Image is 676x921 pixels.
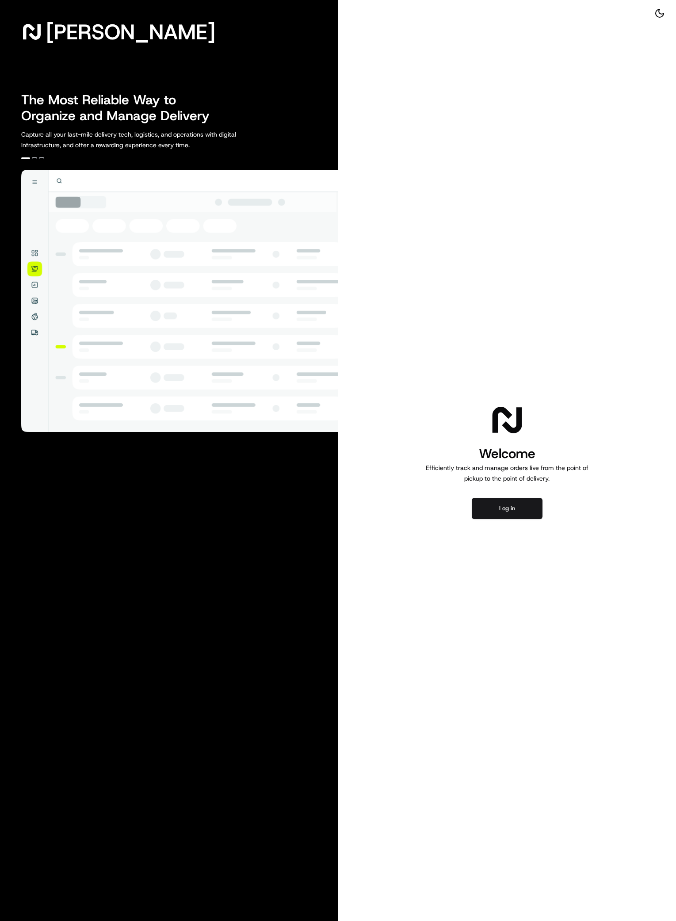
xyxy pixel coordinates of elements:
[472,498,542,519] button: Log in
[21,170,338,432] img: illustration
[46,23,215,41] span: [PERSON_NAME]
[422,462,592,484] p: Efficiently track and manage orders live from the point of pickup to the point of delivery.
[422,445,592,462] h1: Welcome
[21,129,276,150] p: Capture all your last-mile delivery tech, logistics, and operations with digital infrastructure, ...
[21,92,219,124] h2: The Most Reliable Way to Organize and Manage Delivery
